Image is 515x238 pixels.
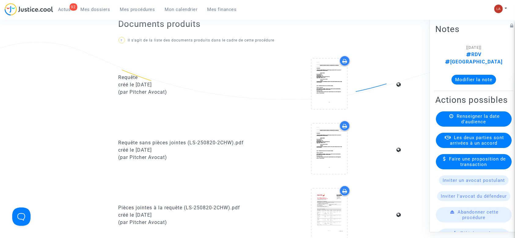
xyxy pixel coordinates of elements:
div: Requête sans pièces jointes (LS-250820-2CHW).pdf [119,139,253,146]
h2: Notes [435,24,512,34]
span: [GEOGRAPHIC_DATA] [445,59,502,65]
span: RDV [466,52,481,57]
iframe: Help Scout Beacon - Open [12,207,31,226]
div: (par Pitcher Avocat) [119,219,253,226]
div: créé le [DATE] [119,81,253,88]
span: Mes procédures [120,7,155,12]
a: 92Actus [53,5,76,14]
span: Renseigner la date d'audience [457,114,500,124]
div: créé le [DATE] [119,146,253,154]
span: Les deux parties sont arrivées à un accord [450,135,504,146]
div: créé le [DATE] [119,211,253,219]
a: Mes finances [203,5,242,14]
span: Faire une proposition de transaction [449,156,506,167]
span: Abandonner cette procédure [458,209,499,220]
div: Requête [119,74,253,81]
span: Mes dossiers [81,7,110,12]
h2: Documents produits [119,19,397,29]
img: 3f9b7d9779f7b0ffc2b90d026f0682a9 [494,5,503,13]
a: Mon calendrier [160,5,203,14]
span: [[DATE]] [466,45,481,50]
a: Mes dossiers [76,5,115,14]
div: 92 [70,3,77,11]
button: Modifier la note [451,75,496,85]
span: Mes finances [207,7,237,12]
div: (par Pitcher Avocat) [119,154,253,161]
span: Actus [58,7,71,12]
a: Mes procédures [115,5,160,14]
span: ? [121,39,122,42]
div: Pièces jointes à la requête (LS-250820-2CHW).pdf [119,204,253,211]
img: jc-logo.svg [5,3,53,16]
span: Mon calendrier [165,7,198,12]
span: Inviter l'avocat du défendeur [441,193,507,199]
p: Il s'agit de la liste des documents produits dans le cadre de cette procédure [119,37,397,44]
h2: Actions possibles [435,95,512,105]
div: (par Pitcher Avocat) [119,88,253,96]
span: Inviter un avocat postulant [443,178,505,183]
